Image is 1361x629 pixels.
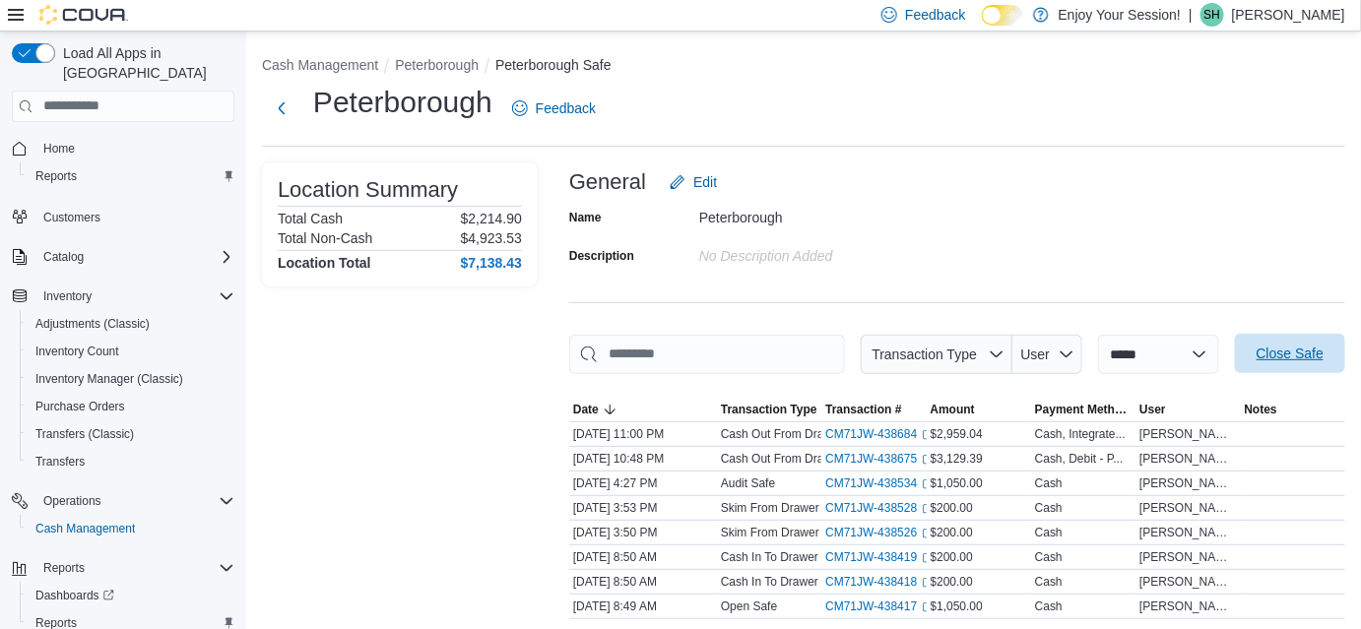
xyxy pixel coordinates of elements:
[825,598,933,614] a: CM71JW-438417External link
[569,545,717,569] div: [DATE] 8:50 AM
[573,402,599,417] span: Date
[1035,525,1063,540] div: Cash
[35,316,150,332] span: Adjustments (Classic)
[982,26,983,27] span: Dark Mode
[569,170,646,194] h3: General
[569,496,717,520] div: [DATE] 3:53 PM
[4,202,242,230] button: Customers
[922,577,934,589] svg: External link
[931,549,973,565] span: $200.00
[20,515,242,542] button: Cash Management
[1035,598,1063,614] div: Cash
[825,451,933,467] a: CM71JW-438675External link
[504,89,604,128] a: Feedback
[28,367,191,391] a: Inventory Manager (Classic)
[569,248,634,264] label: Description
[721,451,884,467] p: Cash Out From Drawer (Alpha)
[922,503,934,515] svg: External link
[721,500,855,516] p: Skim From Drawer (Beta)
[20,393,242,420] button: Purchase Orders
[35,556,234,580] span: Reports
[569,398,717,421] button: Date
[1139,598,1236,614] span: [PERSON_NAME]
[825,574,933,590] a: CM71JW-438418External link
[721,475,775,491] p: Audit Safe
[922,528,934,539] svg: External link
[461,211,522,226] p: $2,214.90
[931,402,975,417] span: Amount
[278,211,343,226] h6: Total Cash
[931,598,983,614] span: $1,050.00
[569,595,717,618] div: [DATE] 8:49 AM
[569,422,717,446] div: [DATE] 11:00 PM
[922,478,934,490] svg: External link
[1012,335,1082,374] button: User
[1035,574,1063,590] div: Cash
[35,204,234,228] span: Customers
[28,164,234,188] span: Reports
[1035,402,1132,417] span: Payment Methods
[931,426,983,442] span: $2,959.04
[262,55,1345,79] nav: An example of EuiBreadcrumbs
[1232,3,1345,27] p: [PERSON_NAME]
[35,521,135,536] span: Cash Management
[569,472,717,495] div: [DATE] 4:27 PM
[825,500,933,516] a: CM71JW-438528External link
[1200,3,1224,27] div: Sue Hachey
[35,489,234,513] span: Operations
[927,398,1031,421] button: Amount
[35,206,108,229] a: Customers
[262,57,378,73] button: Cash Management
[28,450,234,473] span: Transfers
[43,210,100,225] span: Customers
[20,338,242,365] button: Inventory Count
[313,83,492,122] h1: Peterborough
[825,525,933,540] a: CM71JW-438526External link
[1139,574,1236,590] span: [PERSON_NAME]
[569,447,717,471] div: [DATE] 10:48 PM
[1035,500,1063,516] div: Cash
[20,365,242,393] button: Inventory Manager (Classic)
[1139,402,1166,417] span: User
[395,57,479,73] button: Peterborough
[1059,3,1182,27] p: Enjoy Your Session!
[721,525,861,540] p: Skim From Drawer (Alpha)
[569,521,717,544] div: [DATE] 3:50 PM
[721,598,777,614] p: Open Safe
[28,340,127,363] a: Inventory Count
[495,57,612,73] button: Peterborough Safe
[28,340,234,363] span: Inventory Count
[28,395,234,418] span: Purchase Orders
[35,344,119,359] span: Inventory Count
[4,243,242,271] button: Catalog
[1139,525,1236,540] span: [PERSON_NAME]
[721,549,854,565] p: Cash In To Drawer (Beta)
[922,454,934,466] svg: External link
[39,5,128,25] img: Cova
[35,284,99,308] button: Inventory
[1139,451,1236,467] span: [PERSON_NAME]
[1204,3,1221,27] span: SH
[1035,451,1124,467] div: Cash, Debit - P...
[43,141,75,157] span: Home
[821,398,926,421] button: Transaction #
[825,402,901,417] span: Transaction #
[28,422,234,446] span: Transfers (Classic)
[825,475,933,491] a: CM71JW-438534External link
[35,556,93,580] button: Reports
[982,5,1023,26] input: Dark Mode
[28,584,234,607] span: Dashboards
[699,202,963,225] div: Peterborough
[461,255,522,271] h4: $7,138.43
[43,493,101,509] span: Operations
[1031,398,1135,421] button: Payment Methods
[825,549,933,565] a: CM71JW-438419External link
[20,310,242,338] button: Adjustments (Classic)
[1139,475,1236,491] span: [PERSON_NAME]
[28,517,234,540] span: Cash Management
[1235,334,1345,373] button: Close Safe
[4,283,242,310] button: Inventory
[35,371,183,387] span: Inventory Manager (Classic)
[569,570,717,594] div: [DATE] 8:50 AM
[693,172,717,192] span: Edit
